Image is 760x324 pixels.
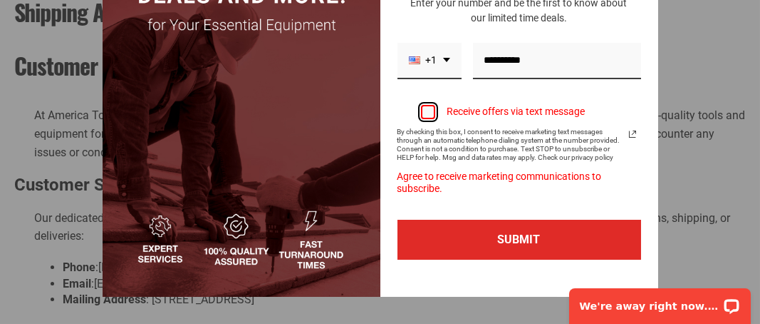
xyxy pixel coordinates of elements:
[397,220,641,259] button: SUBMIT
[473,43,641,79] input: Phone number field
[447,106,585,118] div: Receive offers via text message
[397,128,624,162] span: By checking this box, I consent to receive marketing text messages through an automatic telephone...
[443,58,450,62] svg: dropdown arrow
[397,11,641,26] p: our limited time deals.
[624,126,641,143] a: Read our Privacy Policy
[560,279,760,324] iframe: LiveChat chat widget
[426,54,437,66] span: +1
[397,162,641,203] div: Agree to receive marketing communications to subscribe.
[397,43,462,79] div: Phone number prefix
[624,126,641,143] svg: link icon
